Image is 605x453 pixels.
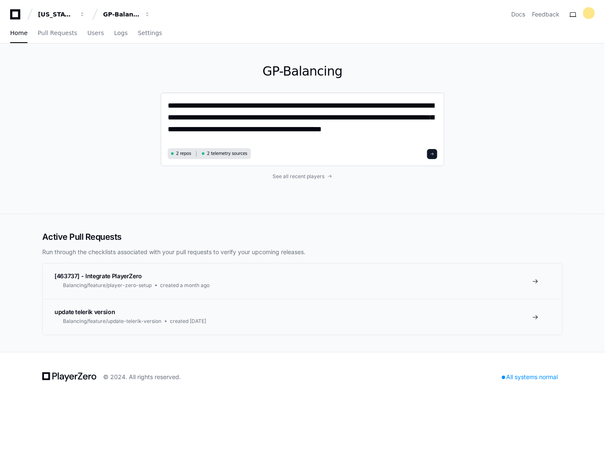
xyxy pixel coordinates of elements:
[161,173,444,180] a: See all recent players
[207,150,247,157] span: 2 telemetry sources
[161,64,444,79] h1: GP-Balancing
[42,231,563,243] h2: Active Pull Requests
[87,24,104,43] a: Users
[55,308,115,315] span: update telerik version
[10,30,27,35] span: Home
[63,318,161,325] span: Balancing/feature/update-telerik-version
[273,173,325,180] span: See all recent players
[532,10,559,19] button: Feedback
[160,282,210,289] span: created a month ago
[114,30,128,35] span: Logs
[42,248,563,256] p: Run through the checklists associated with your pull requests to verify your upcoming releases.
[138,24,162,43] a: Settings
[43,263,562,299] a: [463737] - Integrate PlayerZeroBalancing/feature/player-zero-setupcreated a month ago
[103,10,139,19] div: GP-Balancing
[103,373,181,381] div: © 2024. All rights reserved.
[138,30,162,35] span: Settings
[100,7,154,22] button: GP-Balancing
[38,24,77,43] a: Pull Requests
[38,10,74,19] div: [US_STATE] Pacific
[511,10,525,19] a: Docs
[170,318,206,325] span: created [DATE]
[497,371,563,383] div: All systems normal
[38,30,77,35] span: Pull Requests
[87,30,104,35] span: Users
[10,24,27,43] a: Home
[114,24,128,43] a: Logs
[55,272,142,279] span: [463737] - Integrate PlayerZero
[35,7,89,22] button: [US_STATE] Pacific
[176,150,191,157] span: 2 repos
[63,282,152,289] span: Balancing/feature/player-zero-setup
[43,299,562,335] a: update telerik versionBalancing/feature/update-telerik-versioncreated [DATE]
